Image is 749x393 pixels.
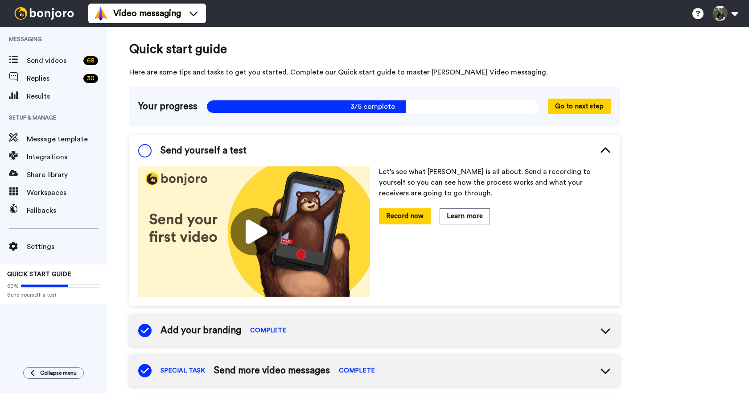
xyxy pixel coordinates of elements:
[440,208,490,224] button: Learn more
[138,100,198,113] span: Your progress
[339,366,375,375] span: COMPLETE
[27,205,107,216] span: Fallbacks
[27,187,107,198] span: Workspaces
[379,208,431,224] button: Record now
[250,326,286,335] span: COMPLETE
[129,40,620,58] span: Quick start guide
[27,152,107,162] span: Integrations
[40,369,77,376] span: Collapse menu
[113,7,181,20] span: Video messaging
[214,364,330,377] span: Send more video messages
[548,99,611,114] button: Go to next step
[27,55,80,66] span: Send videos
[160,144,247,157] span: Send yourself a test
[27,73,80,84] span: Replies
[206,100,539,113] span: 3/5 complete
[27,241,107,252] span: Settings
[83,56,98,65] div: 68
[129,67,620,78] span: Here are some tips and tasks to get you started. Complete our Quick start guide to master [PERSON...
[94,6,108,21] img: vm-color.svg
[27,170,107,180] span: Share library
[27,134,107,145] span: Message template
[83,74,98,83] div: 30
[7,282,19,290] span: 60%
[23,367,84,379] button: Collapse menu
[160,366,205,375] span: SPECIAL TASK
[138,166,370,297] img: 178eb3909c0dc23ce44563bdb6dc2c11.jpg
[160,324,241,337] span: Add your branding
[27,91,107,102] span: Results
[379,166,611,199] p: Let’s see what [PERSON_NAME] is all about. Send a recording to yourself so you can see how the pr...
[7,291,100,298] span: Send yourself a test
[7,271,71,277] span: QUICK START GUIDE
[11,7,78,20] img: bj-logo-header-white.svg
